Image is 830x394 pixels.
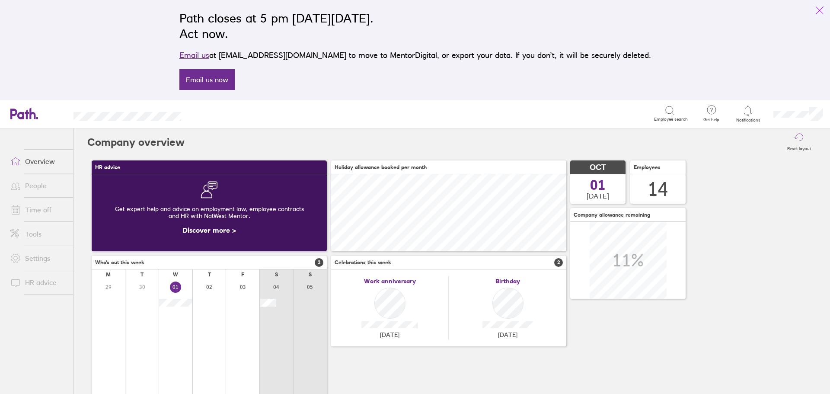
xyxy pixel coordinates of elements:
[95,259,144,266] span: Who's out this week
[782,144,816,151] label: Reset layout
[590,178,606,192] span: 01
[364,278,416,285] span: Work anniversary
[574,212,650,218] span: Company allowance remaining
[309,272,312,278] div: S
[99,199,320,226] div: Get expert help and advice on employment law, employee contracts and HR with NatWest Mentor.
[204,109,227,117] div: Search
[275,272,278,278] div: S
[634,164,661,170] span: Employees
[3,201,73,218] a: Time off
[734,105,762,123] a: Notifications
[648,178,668,200] div: 14
[335,259,391,266] span: Celebrations this week
[697,117,725,122] span: Get help
[498,331,517,338] span: [DATE]
[173,272,178,278] div: W
[654,117,688,122] span: Employee search
[179,10,651,42] h2: Path closes at 5 pm [DATE][DATE]. Act now.
[179,49,651,61] p: at [EMAIL_ADDRESS][DOMAIN_NAME] to move to MentorDigital, or export your data. If you don’t, it w...
[208,272,211,278] div: T
[3,225,73,243] a: Tools
[179,69,235,90] a: Email us now
[182,226,236,234] a: Discover more >
[140,272,144,278] div: T
[495,278,520,285] span: Birthday
[782,128,816,156] button: Reset layout
[734,118,762,123] span: Notifications
[3,177,73,194] a: People
[590,163,606,172] span: OCT
[380,331,399,338] span: [DATE]
[3,153,73,170] a: Overview
[3,250,73,267] a: Settings
[241,272,244,278] div: F
[179,51,209,60] a: Email us
[587,192,609,200] span: [DATE]
[106,272,111,278] div: M
[3,274,73,291] a: HR advice
[335,164,427,170] span: Holiday allowance booked per month
[554,258,563,267] span: 2
[87,128,185,156] h2: Company overview
[315,258,323,267] span: 2
[95,164,120,170] span: HR advice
